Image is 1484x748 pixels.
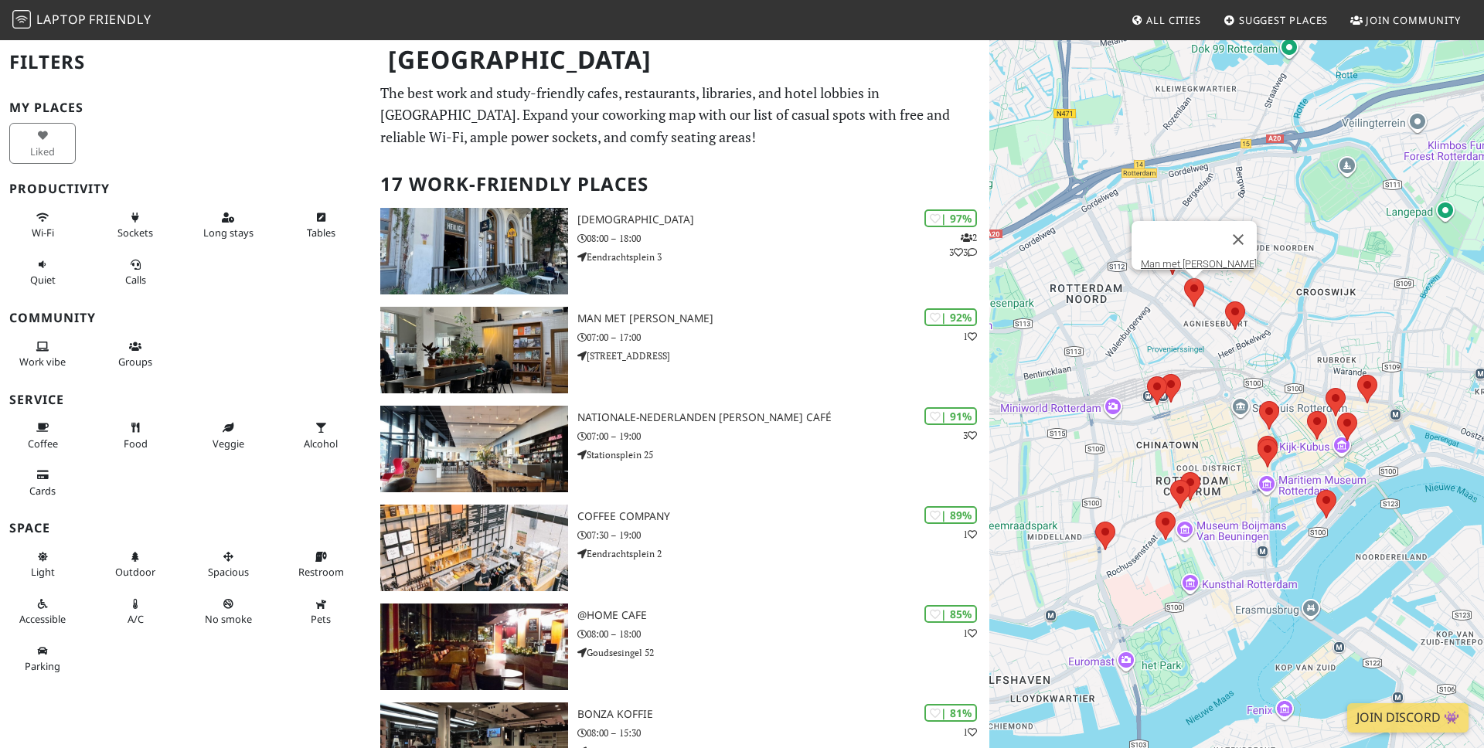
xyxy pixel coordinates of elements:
[117,226,153,240] span: Power sockets
[288,591,354,632] button: Pets
[577,510,989,523] h3: Coffee Company
[288,544,354,585] button: Restroom
[195,591,261,632] button: No smoke
[36,11,87,28] span: Laptop
[31,565,55,579] span: Natural light
[32,226,54,240] span: Stable Wi-Fi
[102,415,168,456] button: Food
[371,208,989,294] a: Heilige Boontjes | 97% 233 [DEMOGRAPHIC_DATA] 08:00 – 18:00 Eendrachtsplein 3
[577,231,989,246] p: 08:00 – 18:00
[9,100,362,115] h3: My Places
[371,406,989,492] a: Nationale-Nederlanden Douwe Egberts Café | 91% 3 Nationale-Nederlanden [PERSON_NAME] Café 07:00 –...
[298,565,344,579] span: Restroom
[577,708,989,721] h3: Bonza koffie
[9,311,362,325] h3: Community
[924,407,977,425] div: | 91%
[1220,221,1257,258] button: Close
[9,544,76,585] button: Light
[577,429,989,444] p: 07:00 – 19:00
[380,208,568,294] img: Heilige Boontjes
[924,209,977,227] div: | 97%
[12,10,31,29] img: LaptopFriendly
[577,348,989,363] p: [STREET_ADDRESS]
[288,415,354,456] button: Alcohol
[9,205,76,246] button: Wi-Fi
[963,725,977,739] p: 1
[102,591,168,632] button: A/C
[9,638,76,679] button: Parking
[577,447,989,462] p: Stationsplein 25
[577,546,989,561] p: Eendrachtsplein 2
[128,612,144,626] span: Air conditioned
[577,726,989,740] p: 08:00 – 15:30
[1125,6,1207,34] a: All Cities
[577,250,989,264] p: Eendrachtsplein 3
[304,437,338,450] span: Alcohol
[380,603,568,690] img: @Home Cafe
[30,273,56,287] span: Quiet
[213,437,244,450] span: Veggie
[380,161,980,208] h2: 17 Work-Friendly Places
[1366,13,1461,27] span: Join Community
[311,612,331,626] span: Pet friendly
[9,521,362,535] h3: Space
[9,415,76,456] button: Coffee
[380,406,568,492] img: Nationale-Nederlanden Douwe Egberts Café
[19,612,66,626] span: Accessible
[380,307,568,393] img: Man met bril koffie
[371,603,989,690] a: @Home Cafe | 85% 1 @Home Cafe 08:00 – 18:00 Goudsesingel 52
[205,612,252,626] span: Smoke free
[203,226,254,240] span: Long stays
[1146,13,1201,27] span: All Cities
[9,182,362,196] h3: Productivity
[1239,13,1329,27] span: Suggest Places
[380,82,980,148] p: The best work and study-friendly cafes, restaurants, libraries, and hotel lobbies in [GEOGRAPHIC_...
[102,544,168,585] button: Outdoor
[124,437,148,450] span: Food
[577,213,989,226] h3: [DEMOGRAPHIC_DATA]
[102,252,168,293] button: Calls
[371,307,989,393] a: Man met bril koffie | 92% 1 Man met [PERSON_NAME] 07:00 – 17:00 [STREET_ADDRESS]
[208,565,249,579] span: Spacious
[577,609,989,622] h3: @Home Cafe
[924,704,977,722] div: | 81%
[12,7,151,34] a: LaptopFriendly LaptopFriendly
[125,273,146,287] span: Video/audio calls
[307,226,335,240] span: Work-friendly tables
[1217,6,1335,34] a: Suggest Places
[19,355,66,369] span: People working
[924,308,977,326] div: | 92%
[577,330,989,345] p: 07:00 – 17:00
[1347,703,1469,733] a: Join Discord 👾
[949,230,977,260] p: 2 3 3
[115,565,155,579] span: Outdoor area
[577,312,989,325] h3: Man met [PERSON_NAME]
[577,411,989,424] h3: Nationale-Nederlanden [PERSON_NAME] Café
[25,659,60,673] span: Parking
[28,437,58,450] span: Coffee
[9,334,76,375] button: Work vibe
[1344,6,1467,34] a: Join Community
[195,205,261,246] button: Long stays
[371,505,989,591] a: Coffee Company | 89% 1 Coffee Company 07:30 – 19:00 Eendrachtsplein 2
[577,645,989,660] p: Goudsesingel 52
[963,527,977,542] p: 1
[102,205,168,246] button: Sockets
[9,393,362,407] h3: Service
[924,605,977,623] div: | 85%
[963,428,977,443] p: 3
[924,506,977,524] div: | 89%
[9,39,362,86] h2: Filters
[1141,258,1257,270] a: Man met [PERSON_NAME]
[963,626,977,641] p: 1
[577,528,989,542] p: 07:30 – 19:00
[288,205,354,246] button: Tables
[195,415,261,456] button: Veggie
[963,329,977,344] p: 1
[195,544,261,585] button: Spacious
[9,252,76,293] button: Quiet
[376,39,986,81] h1: [GEOGRAPHIC_DATA]
[9,591,76,632] button: Accessible
[9,462,76,503] button: Cards
[29,484,56,498] span: Credit cards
